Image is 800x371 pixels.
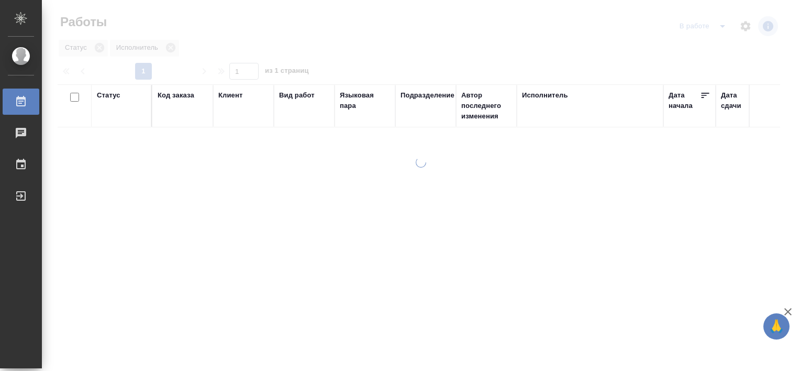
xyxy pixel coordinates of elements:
div: Языковая пара [340,90,390,111]
div: Исполнитель [522,90,568,101]
div: Клиент [218,90,242,101]
div: Подразделение [401,90,454,101]
div: Вид работ [279,90,315,101]
span: 🙏 [768,315,785,337]
div: Дата начала [669,90,700,111]
div: Дата сдачи [721,90,752,111]
div: Статус [97,90,120,101]
button: 🙏 [763,313,790,340]
div: Код заказа [158,90,194,101]
div: Автор последнего изменения [461,90,512,122]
